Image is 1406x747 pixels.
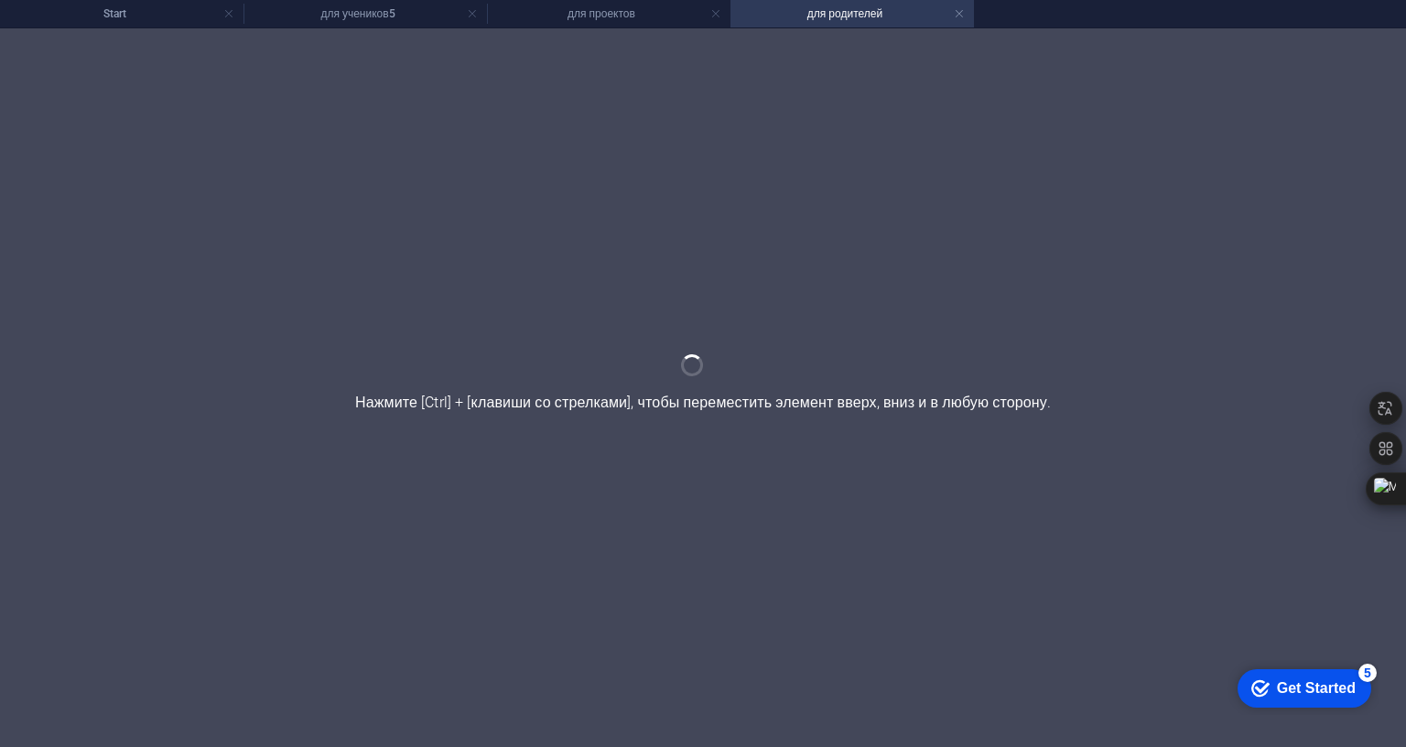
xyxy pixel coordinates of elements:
[487,4,730,24] h4: для проектов
[54,20,133,37] div: Get Started
[730,4,974,24] h4: для родителей
[243,4,487,24] h4: для учеников5
[15,9,148,48] div: Get Started 5 items remaining, 0% complete
[135,4,154,22] div: 5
